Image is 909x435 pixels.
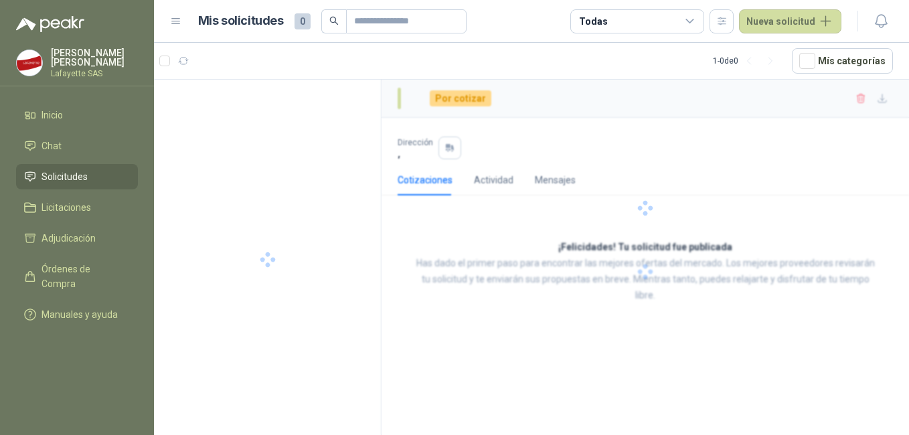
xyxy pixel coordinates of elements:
span: Solicitudes [42,169,88,184]
span: search [329,16,339,25]
span: Adjudicación [42,231,96,246]
span: 0 [295,13,311,29]
a: Inicio [16,102,138,128]
button: Mís categorías [792,48,893,74]
a: Adjudicación [16,226,138,251]
a: Chat [16,133,138,159]
a: Manuales y ayuda [16,302,138,327]
p: [PERSON_NAME] [PERSON_NAME] [51,48,138,67]
a: Solicitudes [16,164,138,189]
span: Chat [42,139,62,153]
span: Órdenes de Compra [42,262,125,291]
img: Logo peakr [16,16,84,32]
h1: Mis solicitudes [198,11,284,31]
span: Licitaciones [42,200,91,215]
span: Inicio [42,108,63,122]
a: Licitaciones [16,195,138,220]
img: Company Logo [17,50,42,76]
p: Lafayette SAS [51,70,138,78]
span: Manuales y ayuda [42,307,118,322]
a: Órdenes de Compra [16,256,138,296]
div: Todas [579,14,607,29]
div: 1 - 0 de 0 [713,50,781,72]
button: Nueva solicitud [739,9,841,33]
